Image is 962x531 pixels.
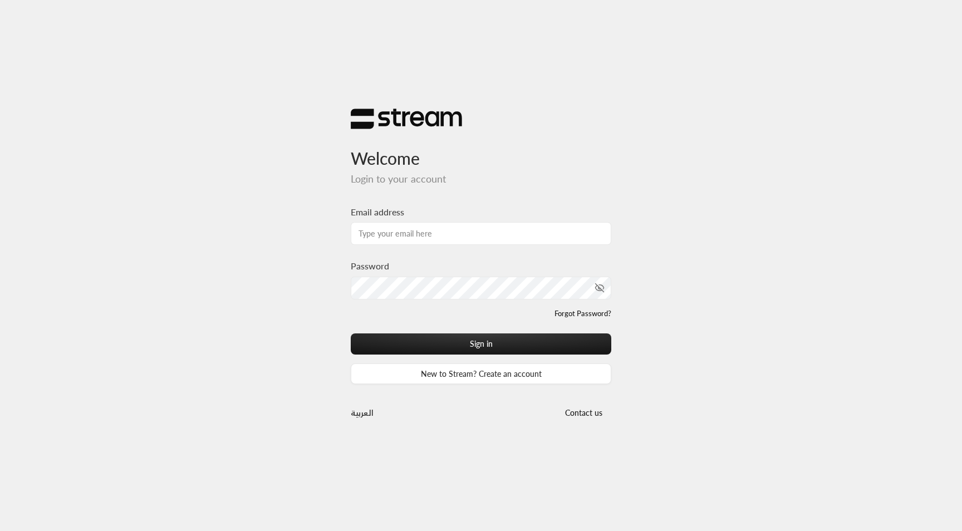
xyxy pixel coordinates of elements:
[351,259,389,273] label: Password
[351,130,611,168] h3: Welcome
[351,173,611,185] h5: Login to your account
[351,333,611,354] button: Sign in
[351,363,611,384] a: New to Stream? Create an account
[351,108,462,130] img: Stream Logo
[590,278,609,297] button: toggle password visibility
[351,402,374,423] a: العربية
[554,308,611,319] a: Forgot Password?
[351,205,404,219] label: Email address
[351,222,611,245] input: Type your email here
[556,402,611,423] button: Contact us
[556,408,611,417] a: Contact us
